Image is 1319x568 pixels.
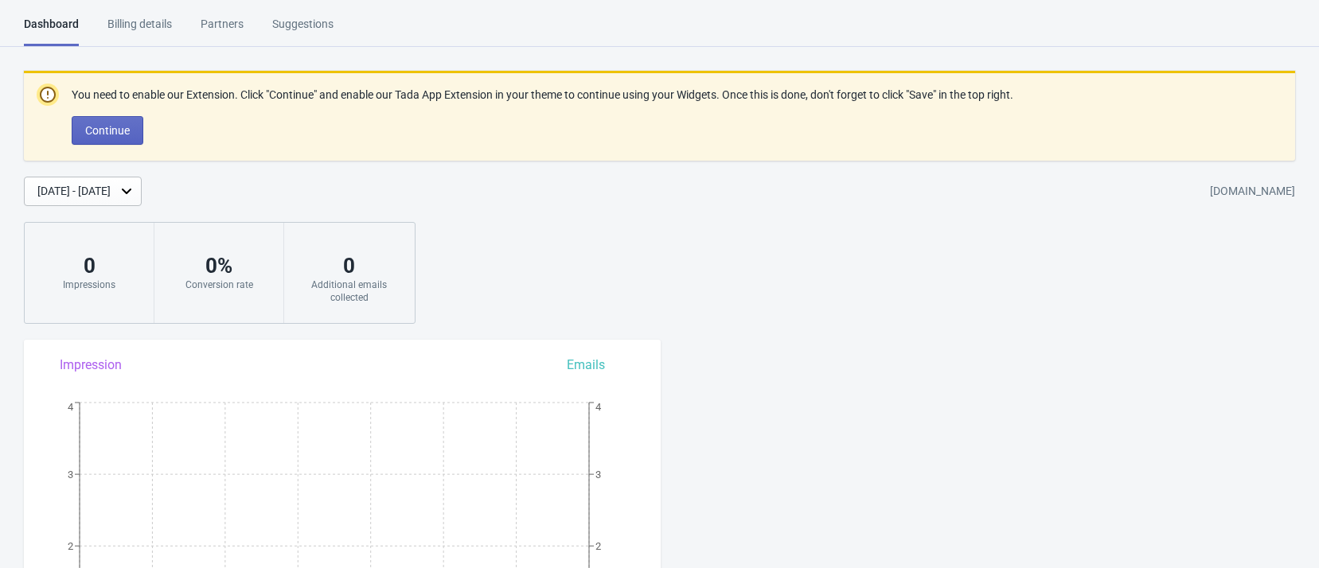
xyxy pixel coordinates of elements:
div: [DOMAIN_NAME] [1210,177,1295,206]
div: [DATE] - [DATE] [37,183,111,200]
div: Impressions [41,278,138,291]
div: 0 [300,253,398,278]
tspan: 2 [68,540,73,552]
div: Dashboard [24,16,79,46]
div: Suggestions [272,16,334,44]
div: Additional emails collected [300,278,398,304]
div: 0 [41,253,138,278]
div: Partners [201,16,244,44]
div: Billing details [107,16,172,44]
div: 0 % [170,253,267,278]
button: Continue [72,116,143,145]
tspan: 4 [595,401,602,413]
tspan: 3 [68,469,73,480]
tspan: 3 [595,469,601,480]
tspan: 4 [68,401,74,413]
p: You need to enable our Extension. Click "Continue" and enable our Tada App Extension in your them... [72,87,1013,103]
span: Continue [85,124,130,137]
tspan: 2 [595,540,601,552]
div: Conversion rate [170,278,267,291]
